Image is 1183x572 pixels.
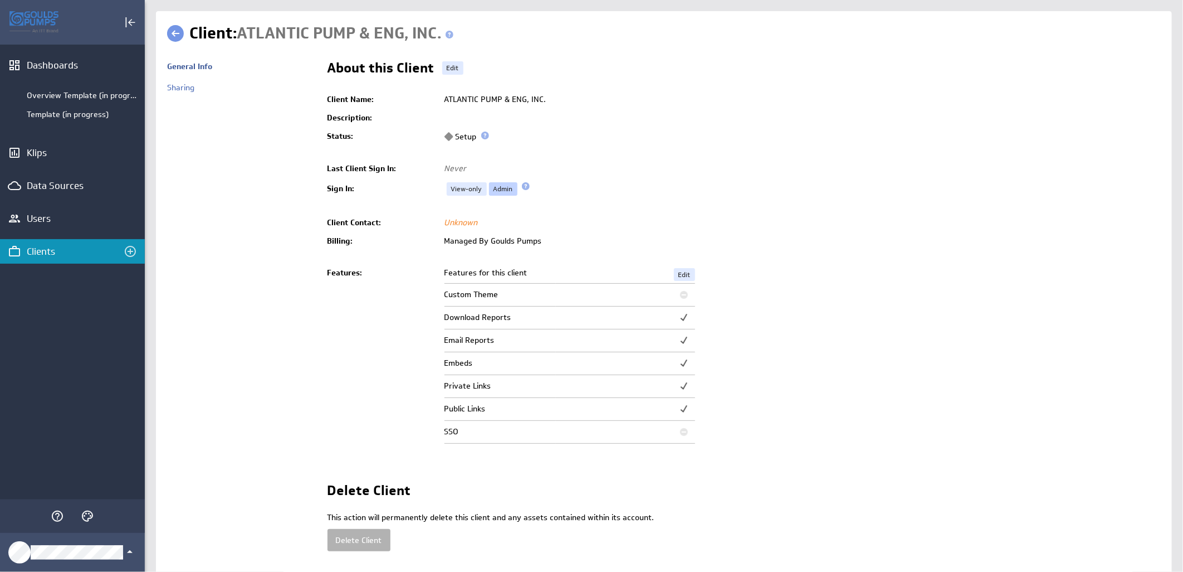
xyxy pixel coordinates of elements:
[27,180,118,192] div: Data Sources
[439,232,1161,250] td: Managed By Goulds Pumps
[444,217,478,227] span: Unknown
[27,59,118,71] div: Dashboards
[327,159,439,178] td: Last Client Sign In:
[327,61,434,79] h2: About this Client
[439,159,1161,178] td: Never
[442,61,463,75] a: Edit
[327,264,439,462] td: Features:
[444,375,556,398] td: Private Links
[121,13,140,32] div: Collapse
[9,11,58,33] img: Klipfolio logo
[678,358,690,369] img: Feature enabled.
[167,61,212,71] a: General Info
[27,90,139,100] div: Overview Template (in progress)
[81,510,94,523] svg: Themes
[444,420,556,443] td: SSO
[327,232,439,250] td: Billing:
[678,404,690,415] img: Feature enabled.
[444,329,556,352] td: Email Reports
[678,381,690,392] img: Feature enabled.
[327,484,411,502] h2: Delete Client
[447,182,487,196] a: View-only
[678,335,690,346] img: Feature enabled.
[678,312,690,323] img: Feature enabled.
[327,529,390,551] button: Delete Client
[27,212,118,225] div: Users
[444,352,556,375] td: Embeds
[27,245,118,258] div: Clients
[674,268,695,282] a: Edit
[327,127,439,146] td: Status:
[327,512,1161,523] p: This action will permanently delete this client and any assets contained within its account.
[121,242,140,261] div: Create a client
[327,214,439,232] td: Client Contact:
[327,90,439,109] td: Client Name:
[189,22,458,45] h1: Client:
[327,178,439,200] td: Sign In:
[48,507,67,526] div: Help
[27,109,139,119] div: Template (in progress)
[439,90,1161,109] td: ATLANTIC PUMP & ENG, INC.
[444,283,556,306] td: Custom Theme
[27,147,118,159] div: Klips
[489,182,517,196] a: Admin
[439,127,1161,146] td: Setup
[444,268,695,444] div: Features for this client
[9,11,58,33] div: Go to Dashboards
[78,507,97,526] div: Themes
[167,83,194,93] a: Sharing
[678,289,690,300] img: Feature disabled.
[237,23,441,43] span: ATLANTIC PUMP & ENG, INC.
[678,426,690,438] img: Feature disabled.
[444,398,556,420] td: Public Links
[444,306,556,329] td: Download Reports
[327,109,439,127] td: Description:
